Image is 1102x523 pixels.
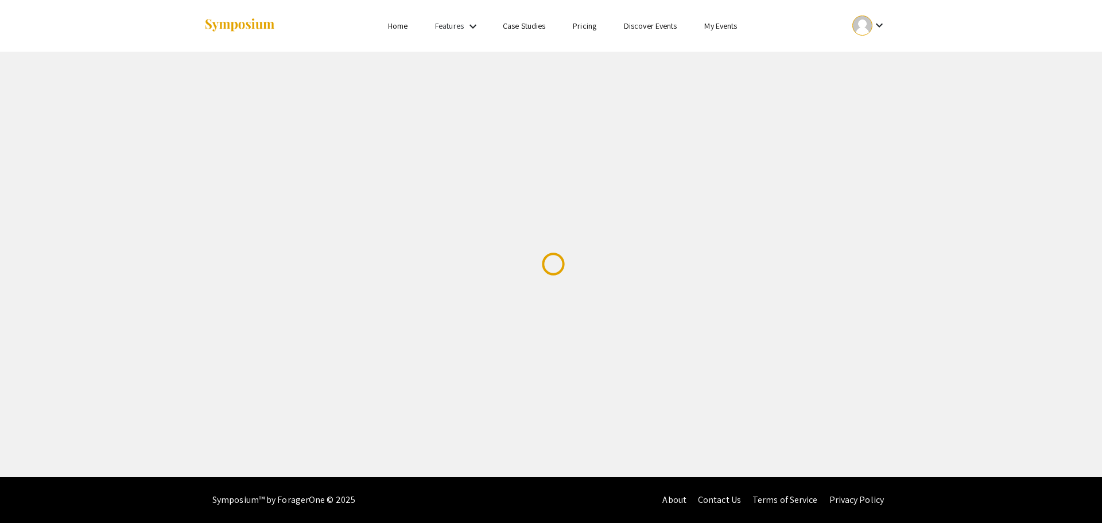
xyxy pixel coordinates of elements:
a: Features [435,21,464,31]
a: Contact Us [698,494,741,506]
a: Home [388,21,408,31]
a: Privacy Policy [829,494,884,506]
a: Pricing [573,21,596,31]
a: About [662,494,686,506]
a: Discover Events [624,21,677,31]
a: Terms of Service [752,494,818,506]
div: Symposium™ by ForagerOne © 2025 [212,477,355,523]
mat-icon: Expand Features list [466,20,480,33]
button: Expand account dropdown [840,13,898,38]
a: My Events [704,21,737,31]
a: Case Studies [503,21,545,31]
mat-icon: Expand account dropdown [872,18,886,32]
img: Symposium by ForagerOne [204,18,275,33]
